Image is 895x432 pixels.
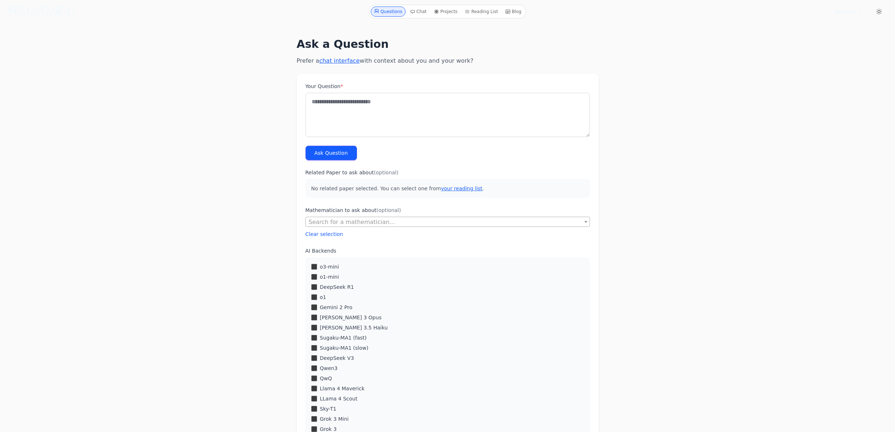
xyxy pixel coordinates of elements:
label: QwQ [320,375,332,382]
p: Prefer a with context about you and your work? [297,57,599,65]
label: Sugaku-MA1 (fast) [320,334,367,341]
span: Pee Star [835,8,856,15]
span: Search for a mathematician... [309,219,395,225]
label: Sugaku-MA1 (slow) [320,344,369,352]
label: Related Paper to ask about [305,169,590,176]
a: Projects [431,7,460,17]
label: Grok 3 Mini [320,415,349,423]
label: DeepSeek V3 [320,354,354,362]
span: Search for a mathematician... [305,217,590,227]
a: Questions [371,7,406,17]
label: o3-mini [320,263,339,270]
label: AI Backends [305,247,590,254]
h1: Ask a Question [297,38,599,51]
span: (optional) [377,207,401,213]
label: Llama 4 Maverick [320,385,365,392]
label: o1-mini [320,273,339,281]
a: SU\G(𝔸)/K·U [6,5,74,18]
label: [PERSON_NAME] 3.5 Haiku [320,324,388,331]
span: Search for a mathematician... [306,217,590,227]
span: (optional) [374,170,399,175]
label: o1 [320,294,326,301]
button: Ask Question [305,146,357,160]
label: LLama 4 Scout [320,395,358,402]
label: Gemini 2 Pro [320,304,353,311]
label: Mathematician to ask about [305,207,590,214]
a: chat interface [319,57,360,64]
a: Chat [407,7,430,17]
p: No related paper selected. You can select one from . [305,179,590,198]
label: Sky-T1 [320,405,337,412]
label: DeepSeek R1 [320,283,354,291]
button: Clear selection [305,230,343,238]
a: Reading List [462,7,501,17]
i: SU\G [6,6,33,17]
a: your reading list [441,186,482,191]
i: /K·U [49,6,74,17]
summary: Pee Star [835,8,863,15]
a: Blog [502,7,525,17]
label: [PERSON_NAME] 3 Opus [320,314,382,321]
label: Your Question [305,83,590,90]
label: Qwen3 [320,365,338,372]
